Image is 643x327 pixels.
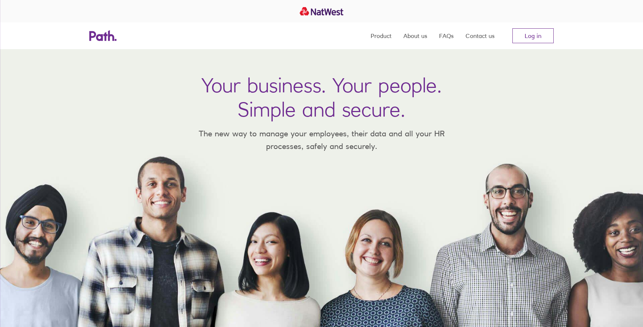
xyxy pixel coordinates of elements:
p: The new way to manage your employees, their data and all your HR processes, safely and securely. [188,127,455,152]
a: Log in [512,28,554,43]
a: FAQs [439,22,454,49]
a: Contact us [466,22,495,49]
a: About us [403,22,427,49]
h1: Your business. Your people. Simple and secure. [201,73,442,121]
a: Product [371,22,391,49]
